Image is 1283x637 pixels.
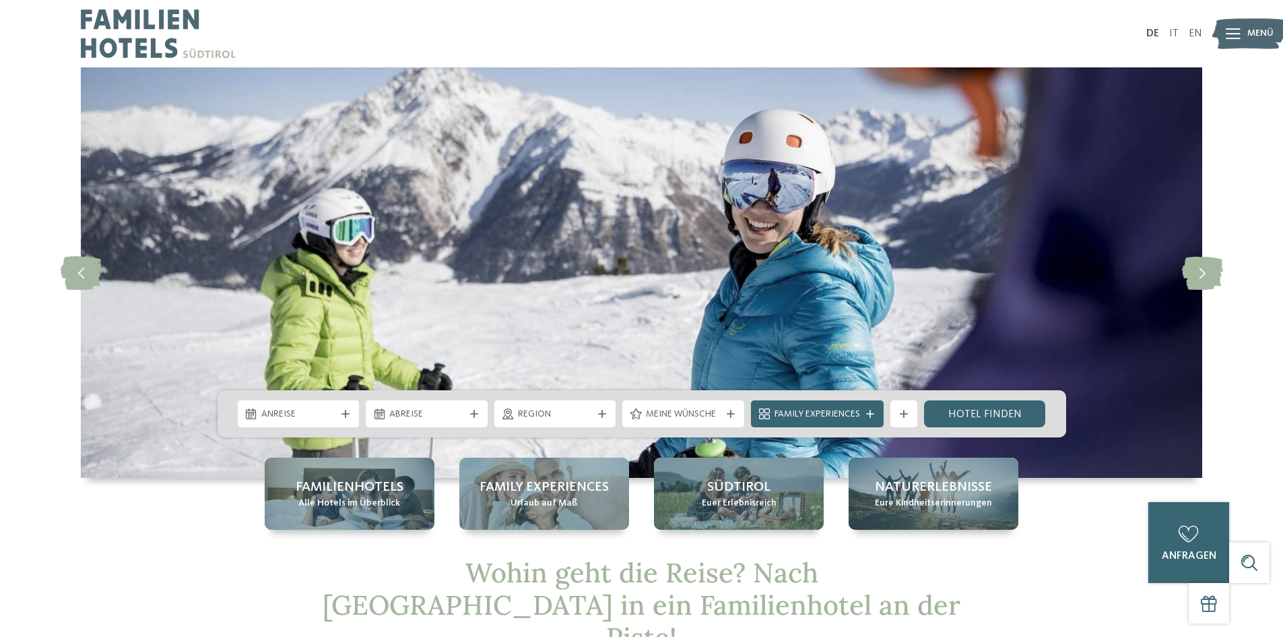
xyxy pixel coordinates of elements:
span: Menü [1247,27,1274,40]
a: Familienhotel an der Piste = Spaß ohne Ende Naturerlebnisse Eure Kindheitserinnerungen [849,458,1018,530]
a: Familienhotel an der Piste = Spaß ohne Ende Family Experiences Urlaub auf Maß [459,458,629,530]
span: Naturerlebnisse [875,478,992,497]
a: anfragen [1148,502,1229,583]
span: Anreise [261,408,336,421]
img: Familienhotel an der Piste = Spaß ohne Ende [81,67,1202,478]
span: Meine Wünsche [646,408,721,421]
span: Region [518,408,593,421]
a: Hotel finden [924,400,1046,427]
span: anfragen [1162,551,1216,562]
a: DE [1146,28,1159,39]
a: IT [1169,28,1179,39]
a: Familienhotel an der Piste = Spaß ohne Ende Familienhotels Alle Hotels im Überblick [265,458,434,530]
span: Family Experiences [480,478,609,497]
span: Familienhotels [296,478,403,497]
a: Familienhotel an der Piste = Spaß ohne Ende Südtirol Euer Erlebnisreich [654,458,824,530]
span: Abreise [389,408,464,421]
span: Alle Hotels im Überblick [298,497,400,510]
a: EN [1189,28,1202,39]
span: Südtirol [707,478,770,497]
span: Eure Kindheitserinnerungen [875,497,992,510]
span: Family Experiences [775,408,860,421]
span: Urlaub auf Maß [511,497,577,510]
span: Euer Erlebnisreich [702,497,777,510]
